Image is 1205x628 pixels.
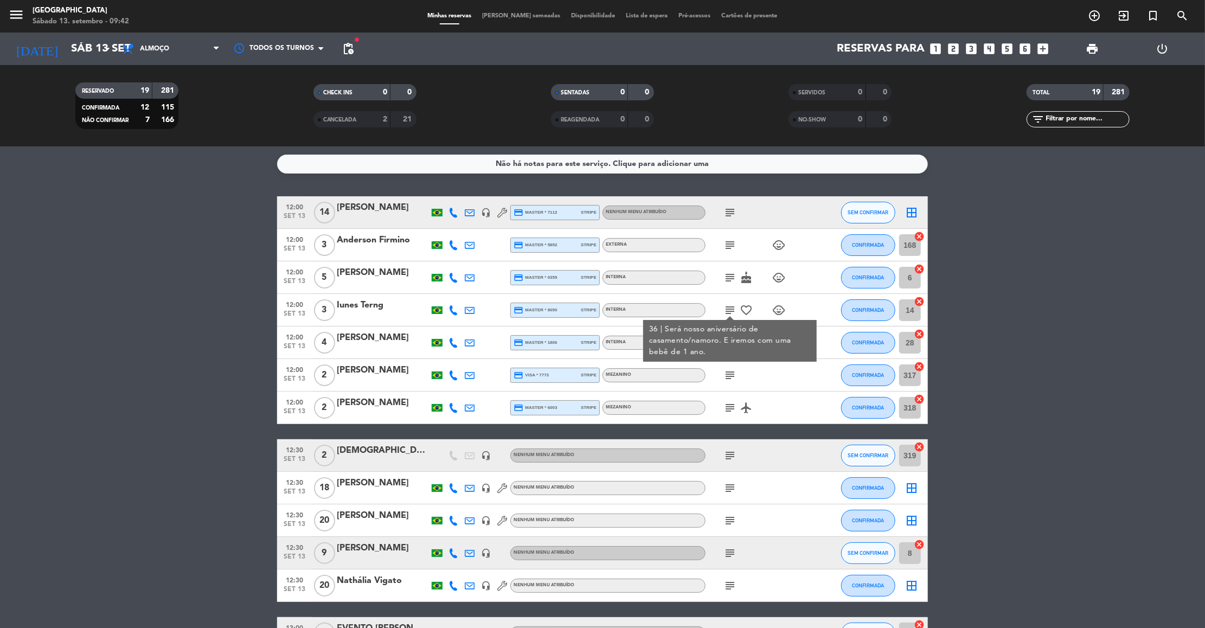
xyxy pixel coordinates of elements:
[740,401,753,414] i: airplanemode_active
[905,579,918,592] i: border_all
[841,332,895,354] button: CONFIRMADA
[514,453,574,457] span: Nenhum menu atribuído
[281,298,308,310] span: 12:00
[723,401,736,414] i: subject
[337,266,429,280] div: [PERSON_NAME]
[723,547,736,560] i: subject
[314,234,335,256] span: 3
[281,310,308,323] span: set 13
[323,90,353,95] span: CHECK INS
[853,372,884,378] span: CONFIRMADA
[514,338,557,348] span: master * 1806
[314,332,335,354] span: 4
[853,517,884,523] span: CONFIRMADA
[281,213,308,225] span: set 13
[620,88,625,96] strong: 0
[281,278,308,290] span: set 13
[314,510,335,531] span: 20
[82,105,119,111] span: CONFIRMADA
[1127,33,1197,65] div: LOG OUT
[514,208,523,217] i: credit_card
[772,239,785,252] i: child_care
[1088,9,1101,22] i: add_circle_outline
[140,104,149,111] strong: 12
[581,241,597,248] span: stripe
[723,206,736,219] i: subject
[514,208,557,217] span: master * 7112
[337,298,429,312] div: Iunes Terng
[1117,9,1130,22] i: exit_to_app
[337,363,429,377] div: [PERSON_NAME]
[841,542,895,564] button: SEM CONFIRMAR
[281,330,308,343] span: 12:00
[514,240,523,250] i: credit_card
[853,582,884,588] span: CONFIRMADA
[723,304,736,317] i: subject
[337,201,429,215] div: [PERSON_NAME]
[281,443,308,456] span: 12:30
[281,343,308,355] span: set 13
[161,87,176,94] strong: 281
[281,541,308,553] span: 12:30
[581,404,597,411] span: stripe
[101,42,114,55] i: arrow_drop_down
[514,273,557,283] span: master * 0359
[606,307,626,312] span: Interna
[841,477,895,499] button: CONFIRMADA
[581,209,597,216] span: stripe
[514,403,557,413] span: master * 6003
[914,296,925,307] i: cancel
[514,240,557,250] span: master * 5852
[740,271,753,284] i: cake
[33,5,129,16] div: [GEOGRAPHIC_DATA]
[841,575,895,597] button: CONFIRMADA
[323,117,357,123] span: CANCELADA
[281,200,308,213] span: 12:00
[281,245,308,258] span: set 13
[514,370,523,380] i: credit_card
[858,88,863,96] strong: 0
[514,518,574,522] span: Nenhum menu atribuído
[281,375,308,388] span: set 13
[281,363,308,375] span: 12:00
[496,158,709,170] div: Não há notas para este serviço. Clique para adicionar uma
[606,340,626,344] span: Interna
[723,579,736,592] i: subject
[853,405,884,411] span: CONFIRMADA
[848,550,889,556] span: SEM CONFIRMAR
[281,586,308,598] span: set 13
[314,364,335,386] span: 2
[848,452,889,458] span: SEM CONFIRMAR
[841,202,895,223] button: SEM CONFIRMAR
[1086,42,1099,55] span: print
[354,36,360,43] span: fiber_manual_record
[883,88,889,96] strong: 0
[621,13,674,19] span: Lista de espera
[841,510,895,531] button: CONFIRMADA
[606,373,631,377] span: Mezanino
[841,397,895,419] button: CONFIRMADA
[337,396,429,410] div: [PERSON_NAME]
[337,444,429,458] div: [DEMOGRAPHIC_DATA][PERSON_NAME]
[314,575,335,597] span: 20
[383,116,387,123] strong: 2
[281,408,308,420] span: set 13
[837,42,925,55] span: Reservas para
[314,267,335,289] span: 5
[772,304,785,317] i: child_care
[281,456,308,468] span: set 13
[853,339,884,345] span: CONFIRMADA
[1146,9,1159,22] i: turned_in_not
[1032,113,1045,126] i: filter_list
[337,331,429,345] div: [PERSON_NAME]
[33,16,129,27] div: Sábado 13. setembro - 09:42
[1036,42,1050,56] i: add_box
[314,397,335,419] span: 2
[481,516,491,526] i: headset_mic
[481,208,491,217] i: headset_mic
[929,42,943,56] i: looks_one
[481,451,491,460] i: headset_mic
[841,364,895,386] button: CONFIRMADA
[581,371,597,379] span: stripe
[1176,9,1189,22] i: search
